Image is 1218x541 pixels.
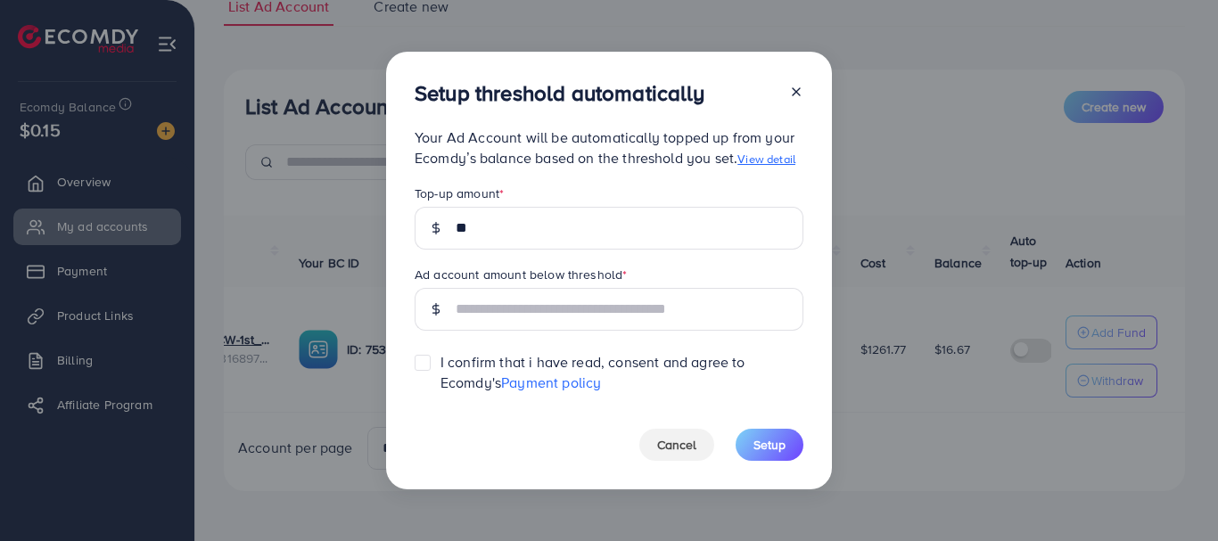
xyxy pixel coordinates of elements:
a: View detail [737,151,795,167]
button: Cancel [639,429,714,461]
span: I confirm that i have read, consent and agree to Ecomdy's [440,352,803,393]
span: Setup [753,436,786,454]
label: Top-up amount [415,184,504,202]
span: Your Ad Account will be automatically topped up from your Ecomdy’s balance based on the threshold... [415,127,795,168]
button: Setup [736,429,803,461]
a: Payment policy [501,373,601,392]
span: Cancel [657,436,696,454]
label: Ad account amount below threshold [415,266,627,283]
iframe: Chat [1142,461,1205,528]
h3: Setup threshold automatically [415,80,705,106]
